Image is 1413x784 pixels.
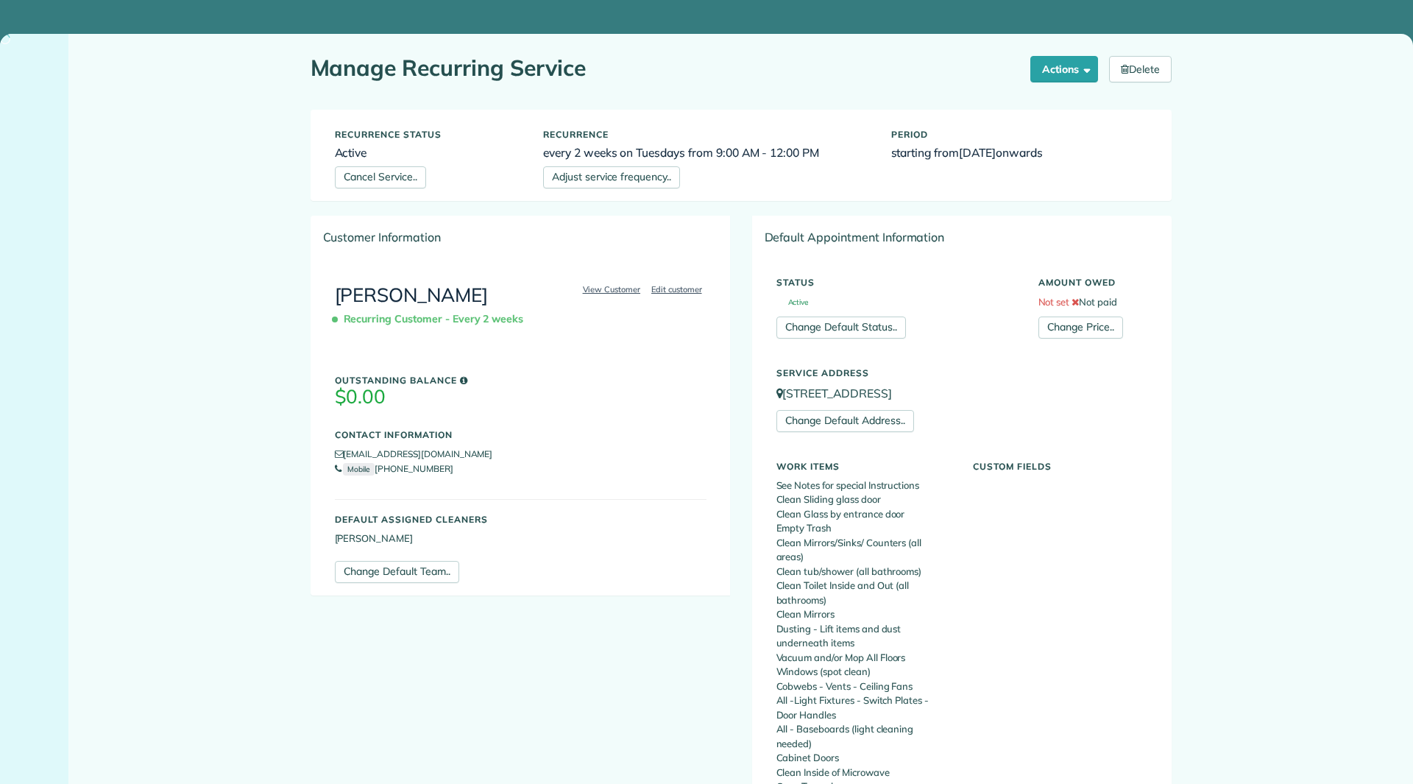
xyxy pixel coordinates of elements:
li: Cobwebs - Vents - Ceiling Fans [776,679,951,694]
li: Clean tub/shower (all bathrooms) [776,565,951,579]
a: View Customer [578,283,645,296]
small: Mobile [343,463,375,476]
li: All - Baseboards (light cleaning needed) [776,722,951,751]
h5: Contact Information [335,430,706,439]
h6: Active [335,146,522,159]
h5: Recurrence status [335,130,522,139]
a: Adjust service frequency.. [543,166,680,188]
div: Not paid [1027,270,1158,339]
li: All -Light Fixtures - Switch Plates - Door Handles [776,693,951,722]
h6: starting from onwards [891,146,1147,159]
a: Change Default Team.. [335,561,459,583]
a: Change Price.. [1038,317,1123,339]
h1: Manage Recurring Service [311,56,1020,80]
h5: Recurrence [543,130,869,139]
span: Recurring Customer - Every 2 weeks [335,306,530,332]
h3: $0.00 [335,386,706,408]
a: Mobile[PHONE_NUMBER] [335,463,453,474]
li: Clean Mirrors [776,607,951,622]
div: Default Appointment Information [753,216,1171,258]
a: Change Default Status.. [776,317,906,339]
a: Edit customer [647,283,706,296]
li: Clean Inside of Microwave [776,766,951,780]
li: Windows (spot clean) [776,665,951,679]
h5: Outstanding Balance [335,375,706,385]
button: Actions [1030,56,1098,82]
h5: Work Items [776,462,951,471]
a: Cancel Service.. [335,166,426,188]
span: Not set [1038,296,1070,308]
h5: Default Assigned Cleaners [335,515,706,524]
li: Clean Glass by entrance door [776,507,951,522]
li: Dusting - Lift items and dust underneath items [776,622,951,651]
div: Customer Information [311,216,730,258]
li: [EMAIL_ADDRESS][DOMAIN_NAME] [335,447,706,462]
h5: Period [891,130,1147,139]
li: Clean Toilet Inside and Out (all bathrooms) [776,579,951,607]
h5: Service Address [776,368,1147,378]
li: [PERSON_NAME] [335,532,706,546]
li: Cabinet Doors [776,751,951,766]
a: Delete [1109,56,1172,82]
li: Clean Sliding glass door [776,492,951,507]
h5: Custom Fields [973,462,1147,471]
li: See Notes for special Instructions [776,478,951,493]
li: Empty Trash [776,521,951,536]
a: [PERSON_NAME] [335,283,489,307]
span: Active [776,299,809,306]
span: [DATE] [959,145,996,160]
a: Change Default Address.. [776,410,914,432]
h5: Amount Owed [1038,278,1147,287]
p: [STREET_ADDRESS] [776,385,1147,402]
li: Vacuum and/or Mop All Floors [776,651,951,665]
li: Clean Mirrors/Sinks/ Counters (all areas) [776,536,951,565]
h6: every 2 weeks on Tuesdays from 9:00 AM - 12:00 PM [543,146,869,159]
h5: Status [776,278,1016,287]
